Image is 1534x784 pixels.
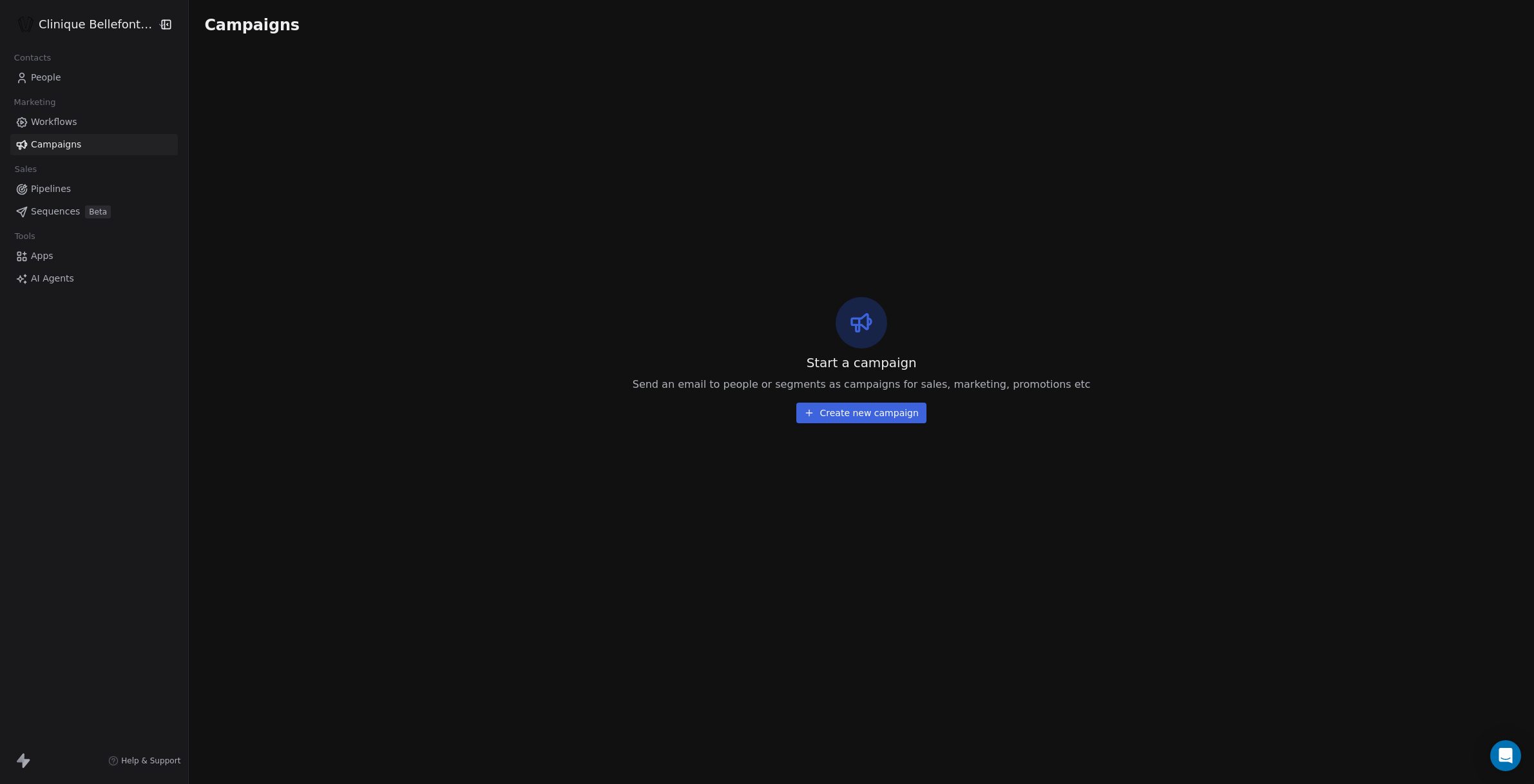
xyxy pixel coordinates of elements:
[85,206,111,218] span: Beta
[10,134,178,155] a: Campaigns
[121,756,180,766] span: Help & Support
[1490,740,1521,771] div: Open Intercom Messenger
[796,403,926,423] button: Create new campaign
[39,16,154,33] span: Clinique Bellefontaine
[31,138,81,151] span: Campaigns
[807,354,917,372] span: Start a campaign
[31,71,61,84] span: People
[31,272,74,285] span: AI Agents
[8,48,57,68] span: Contacts
[8,93,61,112] span: Marketing
[15,14,149,35] button: Clinique Bellefontaine
[31,182,71,196] span: Pipelines
[31,205,80,218] span: Sequences
[204,15,300,33] span: Campaigns
[9,227,41,246] span: Tools
[10,67,178,88] a: People
[10,245,178,267] a: Apps
[10,178,178,200] a: Pipelines
[31,249,53,263] span: Apps
[10,201,178,222] a: SequencesBeta
[18,17,34,32] img: Logo_Bellefontaine_Black.png
[10,111,178,133] a: Workflows
[108,756,180,766] a: Help & Support
[9,160,43,179] span: Sales
[31,115,77,129] span: Workflows
[633,377,1091,392] span: Send an email to people or segments as campaigns for sales, marketing, promotions etc
[10,268,178,289] a: AI Agents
